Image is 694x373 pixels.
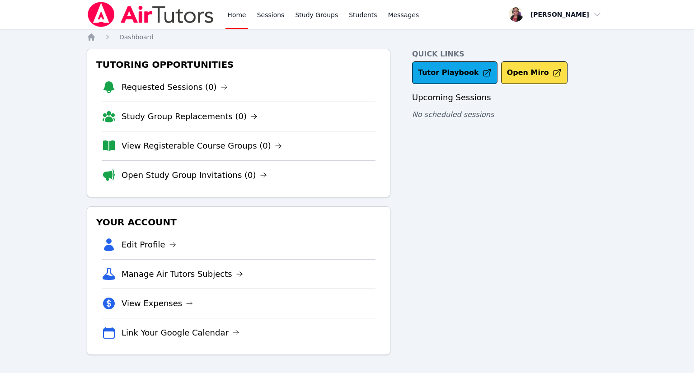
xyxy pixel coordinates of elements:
h4: Quick Links [412,49,607,60]
a: Requested Sessions (0) [122,81,228,93]
span: Dashboard [119,33,154,41]
img: Air Tutors [87,2,215,27]
button: Open Miro [501,61,567,84]
a: Dashboard [119,33,154,42]
a: Open Study Group Invitations (0) [122,169,267,182]
h3: Tutoring Opportunities [94,56,383,73]
a: Edit Profile [122,238,176,251]
a: Study Group Replacements (0) [122,110,258,123]
a: View Registerable Course Groups (0) [122,140,282,152]
h3: Upcoming Sessions [412,91,607,104]
a: Manage Air Tutors Subjects [122,268,243,280]
nav: Breadcrumb [87,33,607,42]
span: No scheduled sessions [412,110,494,119]
a: View Expenses [122,297,193,310]
span: Messages [388,10,419,19]
a: Tutor Playbook [412,61,497,84]
h3: Your Account [94,214,383,230]
a: Link Your Google Calendar [122,326,239,339]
